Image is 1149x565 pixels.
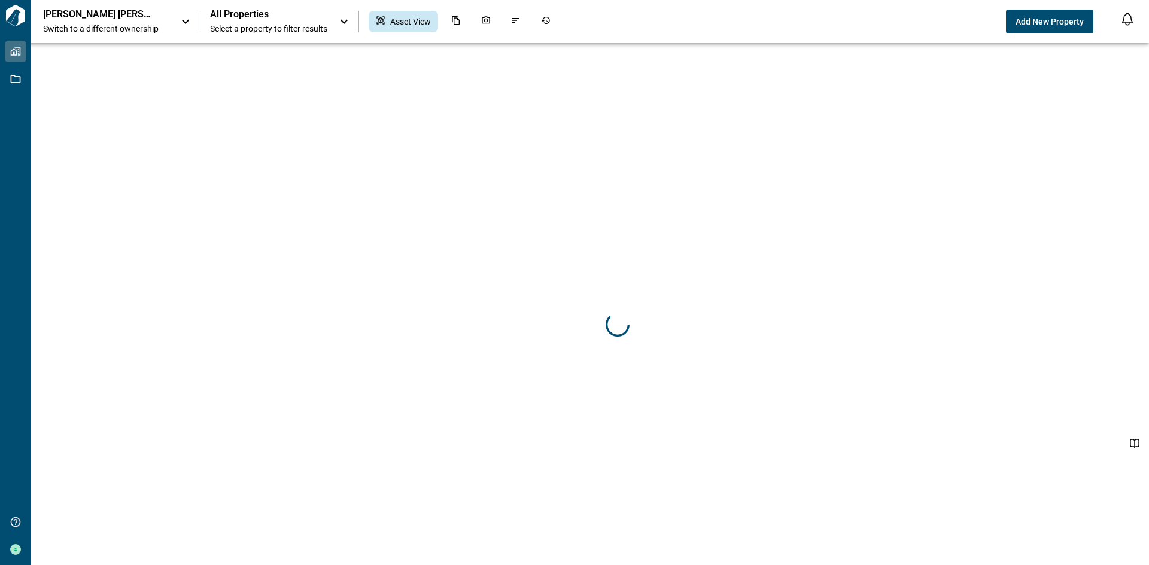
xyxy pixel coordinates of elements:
span: Add New Property [1016,16,1084,28]
div: Issues & Info [504,11,528,32]
span: Asset View [390,16,431,28]
div: Job History [534,11,558,32]
p: [PERSON_NAME] [PERSON_NAME] [43,8,151,20]
button: Open notification feed [1118,10,1137,29]
span: All Properties [210,8,327,20]
button: Add New Property [1006,10,1093,33]
div: Documents [444,11,468,32]
div: Photos [474,11,498,32]
div: Asset View [369,11,438,32]
span: Switch to a different ownership [43,23,169,35]
span: Select a property to filter results [210,23,327,35]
